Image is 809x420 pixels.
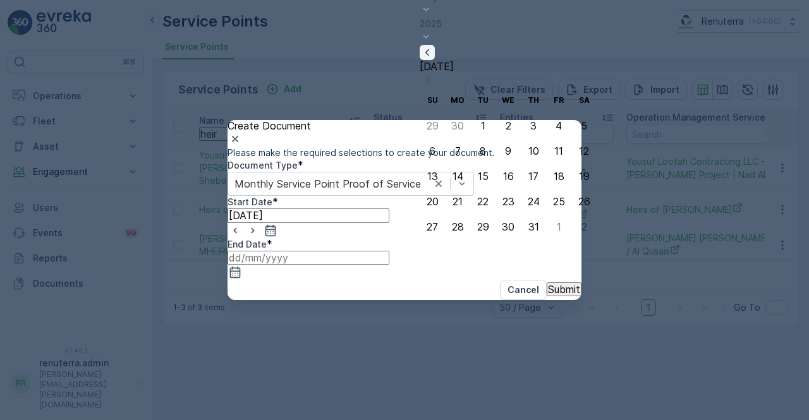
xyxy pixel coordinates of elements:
button: Submit [547,282,581,296]
label: Document Type [228,160,298,171]
div: 29 [477,221,489,232]
button: Cancel [500,280,547,300]
div: 20 [427,196,439,207]
th: Wednesday [496,88,521,113]
div: 3 [530,120,537,131]
div: 11 [554,145,563,157]
div: 12 [579,145,589,157]
div: 17 [528,171,538,182]
div: 25 [553,196,565,207]
div: 7 [455,145,461,157]
div: 22 [477,196,489,207]
p: Create Document [228,120,581,131]
div: 29 [427,120,439,131]
th: Sunday [420,88,445,113]
div: 30 [451,120,464,131]
div: 23 [502,196,514,207]
div: 16 [503,171,514,182]
p: Cancel [508,284,539,296]
div: 2 [506,120,511,131]
th: Tuesday [470,88,496,113]
div: 19 [579,171,590,182]
div: 8 [480,145,486,157]
p: Please make the required selections to create your document. [228,147,581,159]
div: 18 [554,171,564,182]
div: 5 [581,120,587,131]
label: Start Date [228,196,272,207]
p: Submit [548,284,580,295]
label: End Date [228,239,267,249]
div: 24 [528,196,540,207]
div: 10 [528,145,539,157]
p: [DATE] [420,61,597,72]
div: 21 [453,196,463,207]
div: 4 [556,120,562,131]
input: dd/mm/yyyy [228,208,389,222]
div: 9 [505,145,511,157]
div: 30 [502,221,514,232]
th: Saturday [571,88,597,113]
div: 6 [429,145,435,157]
div: 1 [557,221,561,232]
th: Friday [546,88,571,113]
div: 31 [528,221,539,232]
div: 27 [427,221,438,232]
div: 15 [478,171,489,182]
div: 28 [452,221,464,232]
th: Thursday [521,88,546,113]
input: dd/mm/yyyy [228,251,389,265]
div: 2 [581,221,587,232]
div: 13 [427,171,438,182]
th: Monday [445,88,470,113]
div: 1 [481,120,485,131]
div: 14 [453,171,463,182]
div: 26 [578,196,590,207]
p: 2025 [420,18,597,30]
